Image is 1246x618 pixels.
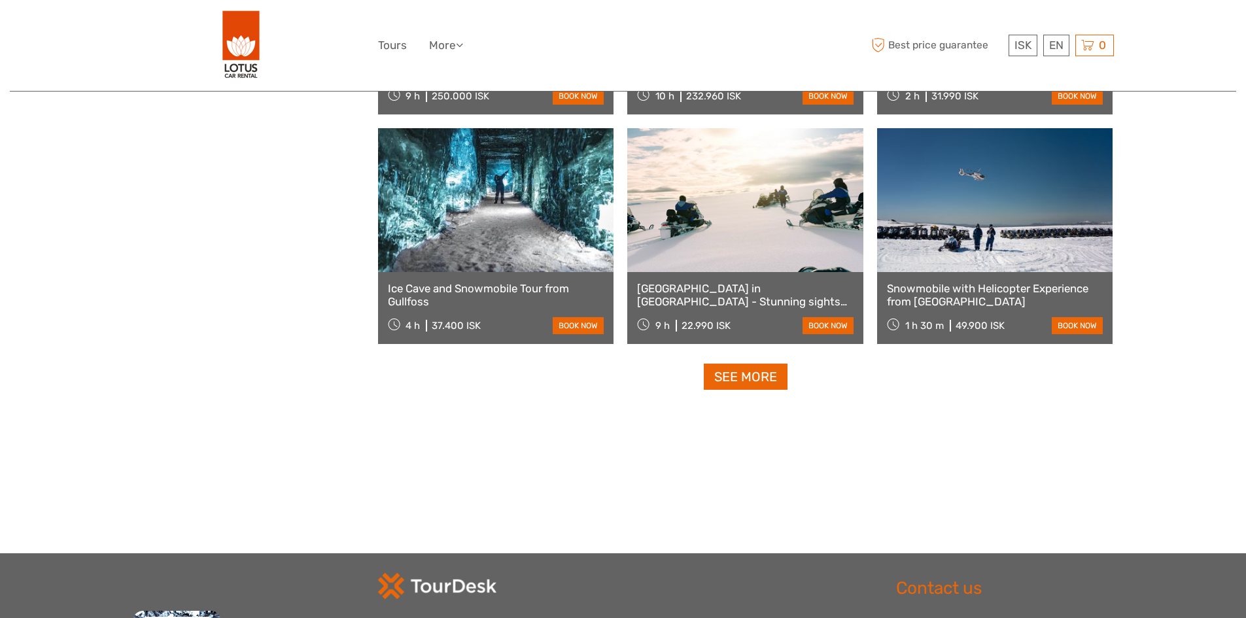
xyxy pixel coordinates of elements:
[655,90,674,102] span: 10 h
[869,35,1005,56] span: Best price guarantee
[905,90,920,102] span: 2 h
[222,10,260,81] img: 443-e2bd2384-01f0-477a-b1bf-f993e7f52e7d_logo_big.png
[1052,317,1103,334] a: book now
[887,282,1103,309] a: Snowmobile with Helicopter Experience from [GEOGRAPHIC_DATA]
[378,573,496,599] img: td-logo-white.png
[406,320,420,332] span: 4 h
[1014,39,1031,52] span: ISK
[553,88,604,105] a: book now
[429,36,463,55] a: More
[655,320,670,332] span: 9 h
[378,36,407,55] a: Tours
[432,90,489,102] div: 250.000 ISK
[956,320,1005,332] div: 49.900 ISK
[905,320,944,332] span: 1 h 30 m
[803,88,854,105] a: book now
[432,320,481,332] div: 37.400 ISK
[686,90,741,102] div: 232.960 ISK
[1043,35,1069,56] div: EN
[704,364,787,390] a: See more
[1052,88,1103,105] a: book now
[388,282,604,309] a: Ice Cave and Snowmobile Tour from Gullfoss
[803,317,854,334] a: book now
[896,578,1114,599] h2: Contact us
[553,317,604,334] a: book now
[406,90,420,102] span: 9 h
[931,90,978,102] div: 31.990 ISK
[1097,39,1108,52] span: 0
[682,320,731,332] div: 22.990 ISK
[637,282,854,309] a: [GEOGRAPHIC_DATA] in [GEOGRAPHIC_DATA] - Stunning sights and sagas - Optional activities, includi...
